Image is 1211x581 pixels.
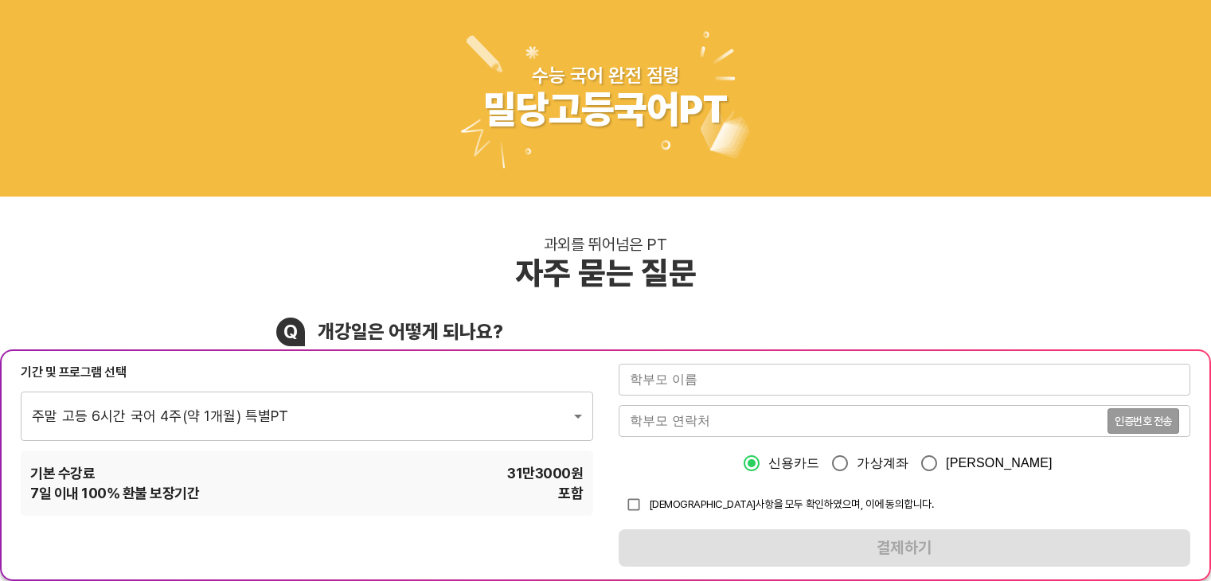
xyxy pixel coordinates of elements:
[21,364,593,381] div: 기간 및 프로그램 선택
[483,87,728,133] div: 밀당고등국어PT
[532,64,680,87] div: 수능 국어 완전 점령
[649,497,934,510] span: [DEMOGRAPHIC_DATA]사항을 모두 확인하였으며, 이에 동의합니다.
[30,483,199,503] span: 7 일 이내 100% 환불 보장기간
[21,391,593,440] div: 주말 고등 6시간 국어 4주(약 1개월) 특별PT
[318,320,503,343] div: 개강일은 어떻게 되나요?
[507,463,583,483] span: 31만3000 원
[558,483,583,503] span: 포함
[30,463,95,483] span: 기본 수강료
[515,254,697,292] div: 자주 묻는 질문
[619,405,1107,437] input: 학부모 연락처를 입력해주세요
[946,454,1053,473] span: [PERSON_NAME]
[768,454,820,473] span: 신용카드
[619,364,1191,396] input: 학부모 이름을 입력해주세요
[857,454,908,473] span: 가상계좌
[276,318,305,346] div: Q
[544,235,667,254] div: 과외를 뛰어넘은 PT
